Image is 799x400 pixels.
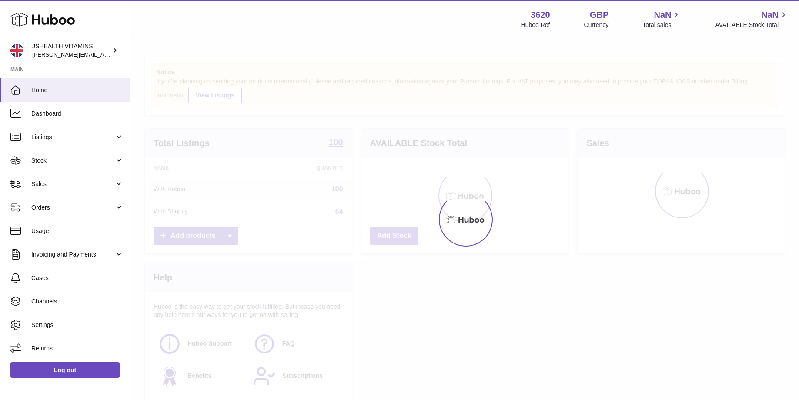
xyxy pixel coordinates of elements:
[642,9,681,29] a: NaN Total sales
[521,21,550,29] div: Huboo Ref
[642,21,681,29] span: Total sales
[654,9,671,21] span: NaN
[31,297,124,306] span: Channels
[31,110,124,118] span: Dashboard
[761,9,779,21] span: NaN
[10,362,120,378] a: Log out
[31,321,124,329] span: Settings
[31,180,114,188] span: Sales
[31,203,114,212] span: Orders
[31,274,124,282] span: Cases
[32,42,110,59] div: JSHEALTH VITAMINS
[10,44,23,57] img: francesca@jshealthvitamins.com
[31,250,114,259] span: Invoicing and Payments
[715,21,789,29] span: AVAILABLE Stock Total
[31,133,114,141] span: Listings
[31,157,114,165] span: Stock
[531,9,550,21] strong: 3620
[590,9,608,21] strong: GBP
[31,86,124,94] span: Home
[715,9,789,29] a: NaN AVAILABLE Stock Total
[31,227,124,235] span: Usage
[31,344,124,353] span: Returns
[584,21,609,29] div: Currency
[32,51,174,58] span: [PERSON_NAME][EMAIL_ADDRESS][DOMAIN_NAME]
